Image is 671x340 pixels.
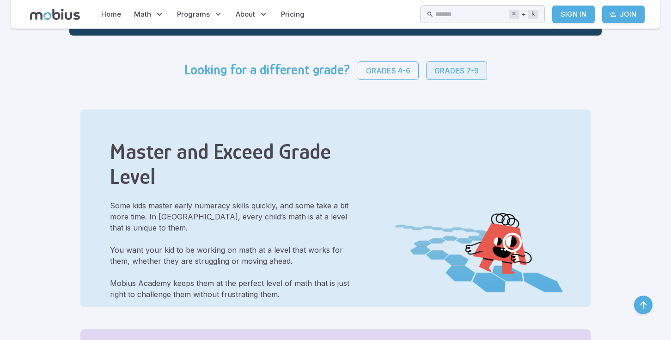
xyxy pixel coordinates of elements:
span: Math [134,9,151,19]
p: Grades 7-9 [434,65,479,76]
a: Grades 7-9 [426,61,487,80]
a: Pricing [278,4,307,25]
a: Sign In [552,6,595,23]
a: Grades 4-6 [358,61,419,80]
div: + [509,9,538,20]
span: About [236,9,255,19]
a: Join [602,6,645,23]
p: Grades 4-6 [366,65,410,76]
p: Mobius Academy keeps them at the perfect level of math that is just right to challenge them witho... [110,278,362,300]
img: Master and Exceed Grade Level [391,132,568,307]
h2: Master and Exceed Grade Level [110,139,362,189]
span: Programs [177,9,210,19]
p: Some kids master early numeracy skills quickly, and some take a bit more time. In [GEOGRAPHIC_DAT... [110,200,362,233]
kbd: k [528,10,538,19]
a: Home [98,4,124,25]
kbd: ⌘ [509,10,519,19]
p: You want your kid to be working on math at a level that works for them, whether they are struggli... [110,244,362,267]
h3: Looking for a different grade? [184,61,350,80]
